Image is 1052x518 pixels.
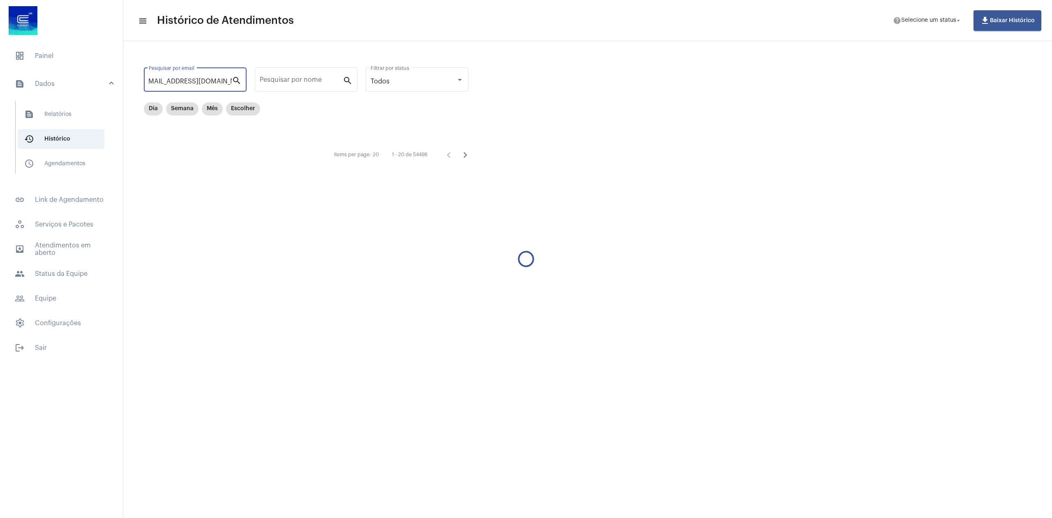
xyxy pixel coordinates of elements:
span: Baixar Histórico [980,18,1035,23]
div: 20 [373,152,379,157]
mat-icon: sidenav icon [15,195,25,205]
mat-icon: arrow_drop_down [955,17,962,24]
span: Todos [371,78,390,85]
span: Link de Agendamento [8,190,115,210]
div: Items per page: [334,152,371,157]
mat-icon: sidenav icon [24,159,34,169]
span: sidenav icon [15,318,25,328]
mat-icon: help [893,16,901,25]
mat-icon: sidenav icon [24,134,34,144]
mat-icon: sidenav icon [15,244,25,254]
span: sidenav icon [15,51,25,61]
span: Agendamentos [18,154,104,173]
mat-chip: Dia [144,102,163,116]
span: Status da Equipe [8,264,115,284]
div: 1 - 20 de 54498 [392,152,427,157]
mat-icon: sidenav icon [24,109,34,119]
button: Baixar Histórico [974,10,1041,31]
mat-chip: Escolher [226,102,260,116]
span: Serviços e Pacotes [8,215,115,234]
button: Próxima página [457,147,473,163]
mat-expansion-panel-header: sidenav iconDados [5,71,123,97]
mat-panel-title: Dados [15,79,110,89]
span: Equipe [8,289,115,308]
mat-chip: Mês [202,102,223,116]
div: sidenav iconDados [5,97,123,185]
span: Relatórios [18,104,104,124]
input: Pesquisar por email [149,78,232,85]
mat-icon: sidenav icon [15,79,25,89]
button: Selecione um status [888,12,967,29]
span: Painel [8,46,115,66]
button: Página anterior [441,147,457,163]
span: sidenav icon [15,220,25,229]
mat-icon: search [232,75,242,85]
input: Pesquisar por nome [260,78,343,85]
span: Atendimentos em aberto [8,239,115,259]
mat-icon: sidenav icon [15,294,25,303]
mat-icon: file_download [980,16,990,25]
mat-icon: sidenav icon [138,16,146,26]
span: Selecione um status [901,18,956,23]
mat-chip: Semana [166,102,198,116]
img: d4669ae0-8c07-2337-4f67-34b0df7f5ae4.jpeg [7,4,39,37]
span: Configurações [8,313,115,333]
mat-icon: search [343,75,353,85]
mat-icon: sidenav icon [15,269,25,279]
mat-icon: sidenav icon [15,343,25,353]
span: Histórico [18,129,104,149]
span: Sair [8,338,115,358]
span: Histórico de Atendimentos [157,14,294,27]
